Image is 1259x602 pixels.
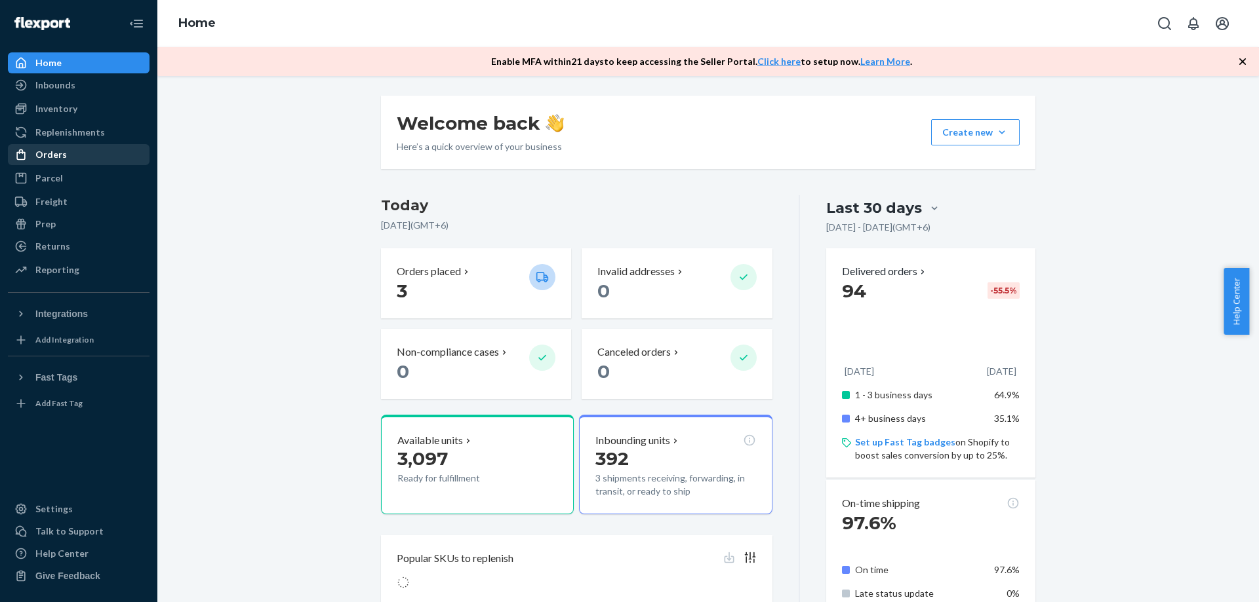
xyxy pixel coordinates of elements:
button: Give Feedback [8,565,150,586]
button: Delivered orders [842,264,928,279]
p: Inbounding units [595,433,670,448]
p: 1 - 3 business days [855,388,984,402]
button: Integrations [8,303,150,324]
div: Integrations [35,307,88,320]
a: Reporting [8,259,150,280]
button: Close Navigation [123,10,150,37]
button: Available units3,097Ready for fulfillment [381,415,574,514]
a: Add Integration [8,329,150,350]
button: Invalid addresses 0 [582,248,772,318]
button: Create new [931,119,1020,145]
div: Last 30 days [826,198,922,218]
p: on Shopify to boost sales conversion by up to 25%. [855,436,1020,462]
span: 0 [597,280,610,302]
button: Non-compliance cases 0 [381,329,571,399]
div: Help Center [35,547,89,560]
a: Parcel [8,168,150,189]
p: Non-compliance cases [397,345,499,360]
a: Inventory [8,98,150,119]
button: Orders placed 3 [381,248,571,318]
p: [DATE] - [DATE] ( GMT+6 ) [826,221,930,234]
span: 392 [595,447,629,470]
a: Talk to Support [8,521,150,542]
div: Fast Tags [35,371,77,384]
p: Popular SKUs to replenish [397,551,513,566]
p: On time [855,563,984,576]
a: Help Center [8,543,150,564]
div: Parcel [35,172,63,185]
div: Talk to Support [35,525,104,538]
a: Add Fast Tag [8,393,150,414]
div: Inventory [35,102,77,115]
span: 97.6% [994,564,1020,575]
p: Canceled orders [597,345,671,360]
h1: Welcome back [397,111,564,135]
a: Freight [8,191,150,212]
div: Prep [35,217,56,231]
div: Settings [35,502,73,516]
p: On-time shipping [842,496,920,511]
img: hand-wave emoji [546,114,564,132]
p: [DATE] [987,365,1016,378]
p: Ready for fulfillment [397,472,519,485]
p: 4+ business days [855,412,984,425]
div: Inbounds [35,79,75,92]
a: Orders [8,144,150,165]
a: Inbounds [8,75,150,96]
h3: Today [381,195,772,216]
span: 3 [397,280,407,302]
div: Returns [35,240,70,253]
p: Enable MFA within 21 days to keep accessing the Seller Portal. to setup now. . [491,55,912,68]
button: Open notifications [1180,10,1207,37]
div: Orders [35,148,67,161]
a: Prep [8,214,150,235]
p: Invalid addresses [597,264,675,279]
span: 0% [1007,588,1020,599]
span: 3,097 [397,447,448,470]
div: Add Fast Tag [35,398,83,409]
span: 97.6% [842,512,896,534]
a: Home [178,16,216,30]
div: Reporting [35,263,79,276]
p: Here’s a quick overview of your business [397,140,564,153]
div: Freight [35,195,68,208]
a: Settings [8,499,150,519]
p: Available units [397,433,463,448]
button: Help Center [1224,268,1249,335]
button: Open Search Box [1151,10,1178,37]
p: Orders placed [397,264,461,279]
p: [DATE] [845,365,874,378]
span: 35.1% [994,413,1020,424]
div: -55.5 % [988,282,1020,299]
a: Returns [8,236,150,257]
span: 94 [842,280,866,302]
div: Replenishments [35,126,105,139]
div: Add Integration [35,334,94,345]
span: 64.9% [994,389,1020,400]
button: Fast Tags [8,367,150,388]
p: 3 shipments receiving, forwarding, in transit, or ready to ship [595,472,755,498]
div: Home [35,56,62,69]
a: Replenishments [8,122,150,143]
ol: breadcrumbs [168,5,226,43]
button: Inbounding units3923 shipments receiving, forwarding, in transit, or ready to ship [579,415,772,514]
img: Flexport logo [14,17,70,30]
a: Set up Fast Tag badges [855,436,955,447]
p: Late status update [855,587,984,600]
a: Click here [757,56,801,67]
button: Canceled orders 0 [582,329,772,399]
span: 0 [597,360,610,383]
a: Learn More [860,56,910,67]
div: Give Feedback [35,569,100,582]
a: Home [8,52,150,73]
button: Open account menu [1209,10,1235,37]
p: [DATE] ( GMT+6 ) [381,219,772,232]
span: 0 [397,360,409,383]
